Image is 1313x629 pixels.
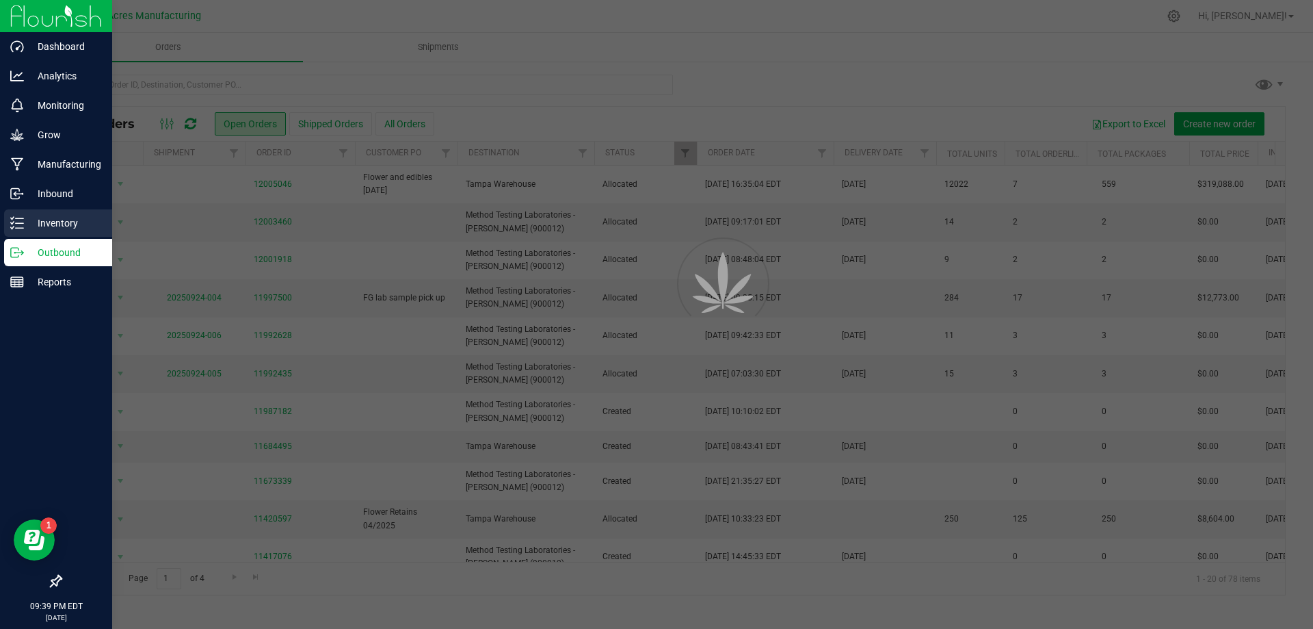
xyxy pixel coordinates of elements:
p: Manufacturing [24,156,106,172]
iframe: Resource center unread badge [40,517,57,534]
p: Analytics [24,68,106,84]
p: 09:39 PM EDT [6,600,106,613]
p: Monitoring [24,97,106,114]
inline-svg: Dashboard [10,40,24,53]
p: [DATE] [6,613,106,623]
p: Outbound [24,244,106,261]
inline-svg: Inventory [10,216,24,230]
inline-svg: Reports [10,275,24,289]
p: Dashboard [24,38,106,55]
inline-svg: Inbound [10,187,24,201]
inline-svg: Manufacturing [10,157,24,171]
inline-svg: Outbound [10,246,24,259]
iframe: Resource center [14,519,55,561]
inline-svg: Grow [10,128,24,142]
p: Grow [24,127,106,143]
p: Inventory [24,215,106,231]
p: Inbound [24,185,106,202]
inline-svg: Monitoring [10,99,24,112]
inline-svg: Analytics [10,69,24,83]
p: Reports [24,274,106,290]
